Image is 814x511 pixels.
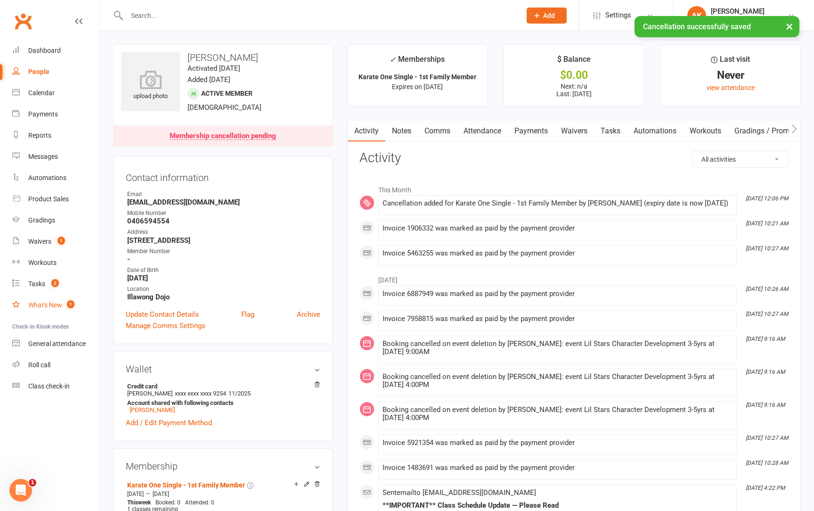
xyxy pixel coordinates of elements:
[127,236,320,245] strong: [STREET_ADDRESS]
[201,90,252,97] span: Active member
[527,8,567,24] button: Add
[557,53,591,70] div: $ Balance
[127,190,320,199] div: Email
[383,439,733,447] div: Invoice 5921354 was marked as paid by the payment provider
[127,274,320,282] strong: [DATE]
[28,301,62,309] div: What's New
[126,461,320,471] h3: Membership
[28,195,69,203] div: Product Sales
[28,132,51,139] div: Reports
[127,481,245,489] a: Karate One Single - 1st Family Member
[687,6,706,25] div: AK
[543,12,555,19] span: Add
[12,252,99,273] a: Workouts
[746,369,785,375] i: [DATE] 9:16 AM
[12,125,99,146] a: Reports
[126,364,320,374] h3: Wallet
[12,104,99,125] a: Payments
[127,255,320,264] strong: -
[385,120,418,142] a: Notes
[127,499,138,506] span: This
[28,174,66,181] div: Automations
[28,68,49,75] div: People
[185,499,214,506] span: Attended: 0
[127,491,144,497] span: [DATE]
[11,9,35,33] a: Clubworx
[187,64,240,73] time: Activated [DATE]
[635,16,799,37] div: Cancellation successfully saved
[383,315,733,323] div: Invoice 7958815 was marked as paid by the payment provider
[127,209,320,218] div: Mobile Number
[390,55,396,64] i: ✓
[126,320,205,331] a: Manage Comms Settings
[28,361,50,369] div: Roll call
[28,216,55,224] div: Gradings
[383,224,733,232] div: Invoice 1906332 was marked as paid by the payment provider
[187,75,230,84] time: Added [DATE]
[12,376,99,397] a: Class kiosk mode
[683,120,728,142] a: Workouts
[28,153,58,160] div: Messages
[28,47,61,54] div: Dashboard
[12,210,99,231] a: Gradings
[12,82,99,104] a: Calendar
[127,266,320,275] div: Date of Birth
[513,82,635,98] p: Next: n/a Last: [DATE]
[746,286,788,292] i: [DATE] 10:26 AM
[746,460,788,466] i: [DATE] 10:28 AM
[67,300,74,308] span: 1
[12,231,99,252] a: Waivers 1
[127,399,316,406] strong: Account shared with following contacts
[358,73,476,81] strong: Karate One Single - 1st Family Member
[392,83,443,91] span: Expires on [DATE]
[605,5,631,26] span: Settings
[297,309,320,320] a: Archive
[383,373,733,389] div: Booking cancelled on event deletion by [PERSON_NAME]: event Lil Stars Character Development 3-5yr...
[594,120,627,142] a: Tasks
[187,103,261,112] span: [DEMOGRAPHIC_DATA]
[781,16,798,36] button: ×
[359,270,789,285] li: [DATE]
[669,70,792,80] div: Never
[12,295,99,316] a: What's New1
[28,259,57,266] div: Workouts
[153,491,169,497] span: [DATE]
[127,228,320,237] div: Address
[125,499,153,506] div: week
[28,110,58,118] div: Payments
[127,383,316,390] strong: Credit card
[359,180,789,195] li: This Month
[12,273,99,295] a: Tasks 2
[126,309,199,320] a: Update Contact Details
[28,340,86,347] div: General attendance
[127,285,320,294] div: Location
[28,280,45,288] div: Tasks
[28,238,51,245] div: Waivers
[127,217,320,225] strong: 0406594554
[175,390,226,397] span: xxxx xxxx xxxx 9254
[746,402,785,408] i: [DATE] 9:16 AM
[746,311,788,317] i: [DATE] 10:27 AM
[746,336,785,342] i: [DATE] 9:16 AM
[383,406,733,422] div: Booking cancelled on event deletion by [PERSON_NAME]: event Lil Stars Character Development 3-5yr...
[383,502,733,510] div: **IMPORTANT** Class Schedule Update — Please Read
[359,151,789,165] h3: Activity
[57,237,65,245] span: 1
[513,70,635,80] div: $0.00
[126,169,320,183] h3: Contact information
[508,120,554,142] a: Payments
[121,52,325,63] h3: [PERSON_NAME]
[383,199,733,207] div: Cancellation added for Karate One Single - 1st Family Member by [PERSON_NAME] (expiry date is now...
[383,249,733,257] div: Invoice 5463255 was marked as paid by the payment provider
[383,488,536,497] span: Sent email to [EMAIL_ADDRESS][DOMAIN_NAME]
[711,7,779,16] div: [PERSON_NAME]
[127,247,320,256] div: Member Number
[707,84,755,91] a: view attendance
[241,309,254,320] a: Flag
[554,120,594,142] a: Waivers
[126,381,320,415] li: [PERSON_NAME]
[746,435,788,441] i: [DATE] 10:27 AM
[125,490,320,498] div: —
[28,382,70,390] div: Class check-in
[457,120,508,142] a: Attendance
